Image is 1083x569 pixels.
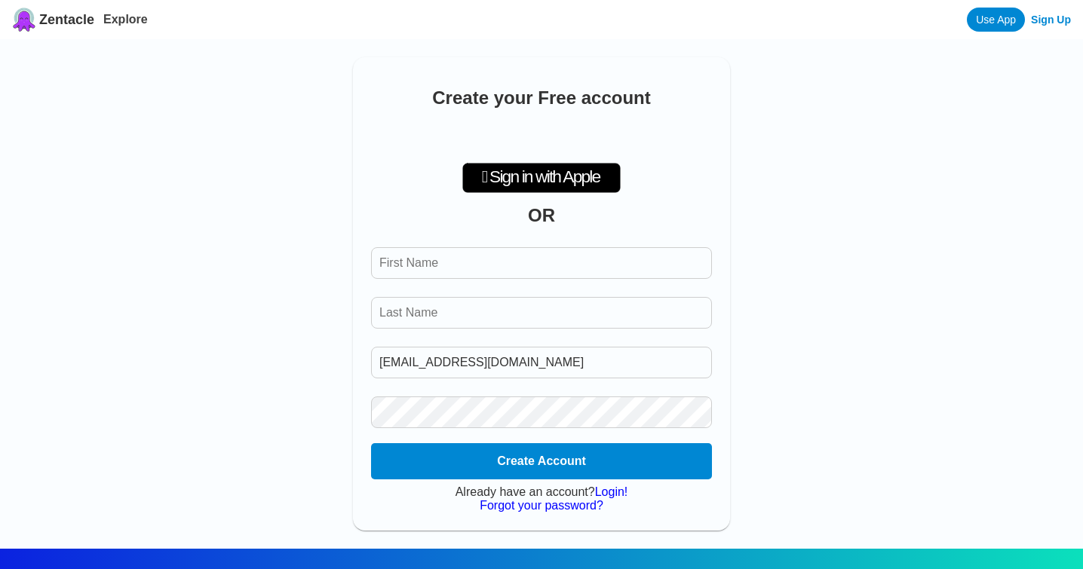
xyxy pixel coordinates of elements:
div: Already have an account? [371,485,712,499]
div: OR [371,205,712,226]
div: Sign in with Apple [462,163,621,193]
a: Forgot your password? [480,499,603,512]
h1: Create your Free account [371,87,712,109]
a: Sign Up [1031,14,1071,26]
input: Last Name [371,297,712,329]
button: Create Account [371,443,712,479]
a: Login! [595,485,628,498]
input: First Name [371,247,712,279]
iframe: Sign in with Google Button [465,119,618,152]
a: Explore [103,13,148,26]
span: Zentacle [39,12,94,28]
a: Zentacle logoZentacle [12,8,94,32]
a: Use App [967,8,1025,32]
input: Email [371,347,712,378]
img: Zentacle logo [12,8,36,32]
